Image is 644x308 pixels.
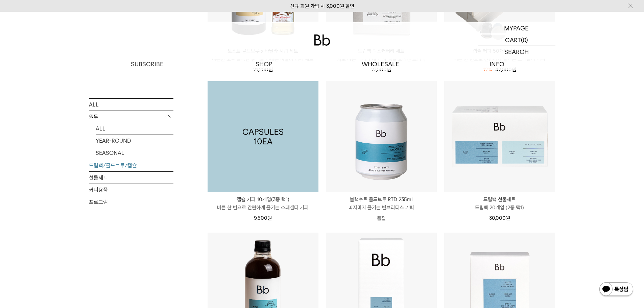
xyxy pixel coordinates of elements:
a: 캡슐 커피 10개입(3종 택1) [208,81,318,192]
p: 블랙수트 콜드브루 RTD 235ml [326,195,437,204]
img: 카카오톡 채널 1:1 채팅 버튼 [599,282,634,298]
a: ALL [89,98,173,110]
p: 원두 [89,111,173,123]
a: CART (0) [478,34,555,46]
span: 원 [512,67,516,73]
p: WHOLESALE [322,58,439,70]
span: 42,000 [495,67,516,73]
a: MYPAGE [478,22,555,34]
span: 원 [268,67,273,73]
a: 선물세트 [89,171,173,183]
a: 드립백 선물세트 드립백 20개입 (2종 택1) [444,195,555,212]
a: 커피용품 [89,184,173,195]
p: 캡슐 커피 10개입(3종 택1) [208,195,318,204]
a: YEAR-ROUND [96,135,173,146]
span: 원 [506,215,510,221]
a: 드립백/콜드브루/캡슐 [89,159,173,171]
a: SHOP [206,58,322,70]
span: 9,500 [254,215,272,221]
p: 드립백 20개입 (2종 택1) [444,204,555,212]
p: (0) [521,34,528,46]
a: 캡슐 커피 10개입(3종 택1) 버튼 한 번으로 간편하게 즐기는 스페셜티 커피 [208,195,318,212]
a: SEASONAL [96,147,173,159]
p: CART [505,34,521,46]
a: 프로그램 [89,196,173,208]
p: MYPAGE [504,22,529,34]
a: ALL [96,122,173,134]
p: 드립백 선물세트 [444,195,555,204]
img: 드립백 선물세트 [444,81,555,192]
p: 품절 [326,212,437,225]
img: 1000000170_add2_085.jpg [208,81,318,192]
img: 로고 [314,34,330,46]
p: 버튼 한 번으로 간편하게 즐기는 스페셜티 커피 [208,204,318,212]
span: 원 [387,67,391,73]
p: 따자마자 즐기는 빈브라더스 커피 [326,204,437,212]
p: INFO [439,58,555,70]
span: 30,000 [489,215,510,221]
span: 27,000 [371,67,391,73]
a: SUBSCRIBE [89,58,206,70]
img: 블랙수트 콜드브루 RTD 235ml [326,81,437,192]
span: 원 [267,215,272,221]
span: 21,200 [253,67,273,73]
a: 신규 회원 가입 시 3,000원 할인 [290,3,354,9]
p: SEARCH [504,46,529,58]
a: 블랙수트 콜드브루 RTD 235ml 따자마자 즐기는 빈브라더스 커피 [326,195,437,212]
